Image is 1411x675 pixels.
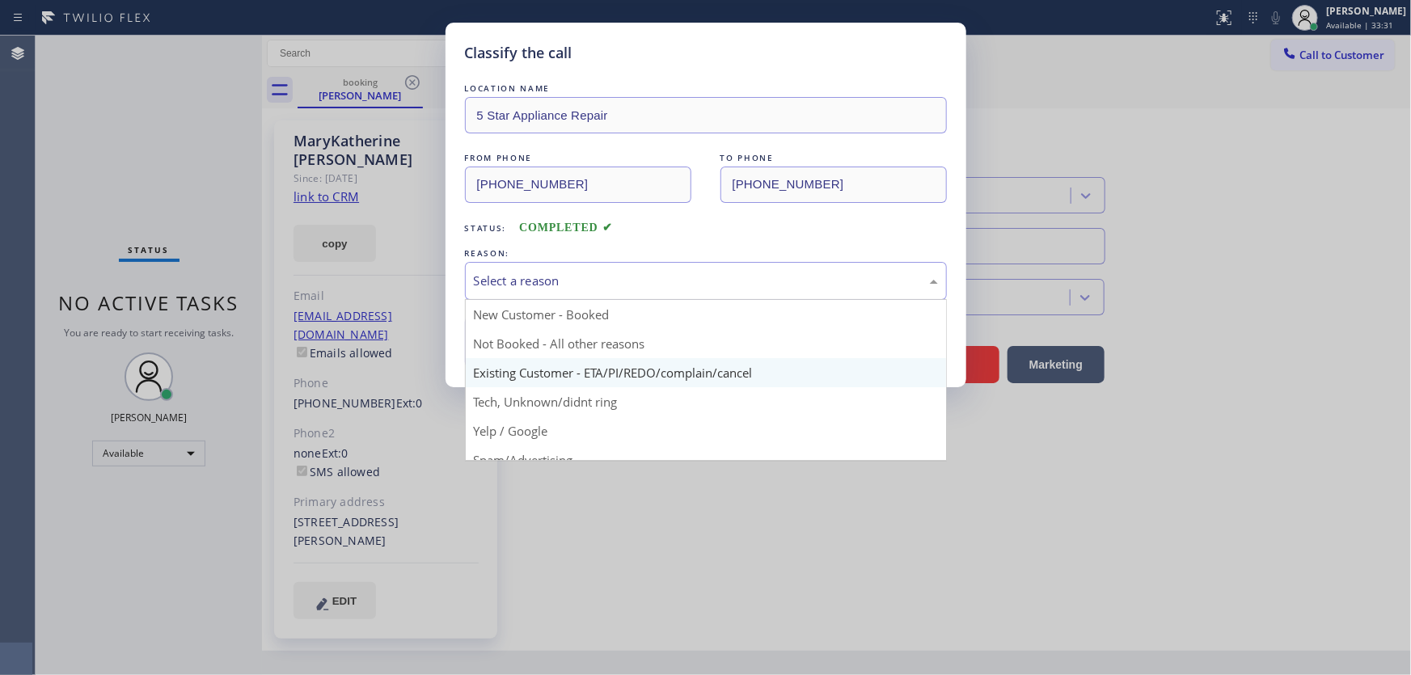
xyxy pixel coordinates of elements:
div: REASON: [465,245,947,262]
div: Yelp / Google [466,416,946,445]
div: Existing Customer - ETA/PI/REDO/complain/cancel [466,358,946,387]
div: TO PHONE [720,150,947,167]
div: Select a reason [474,272,938,290]
h5: Classify the call [465,42,572,64]
div: Tech, Unknown/didnt ring [466,387,946,416]
span: Status: [465,222,507,234]
input: To phone [720,167,947,203]
div: New Customer - Booked [466,300,946,329]
span: COMPLETED [519,221,613,234]
div: Spam/Advertising [466,445,946,475]
div: Not Booked - All other reasons [466,329,946,358]
div: FROM PHONE [465,150,691,167]
div: LOCATION NAME [465,80,947,97]
input: From phone [465,167,691,203]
